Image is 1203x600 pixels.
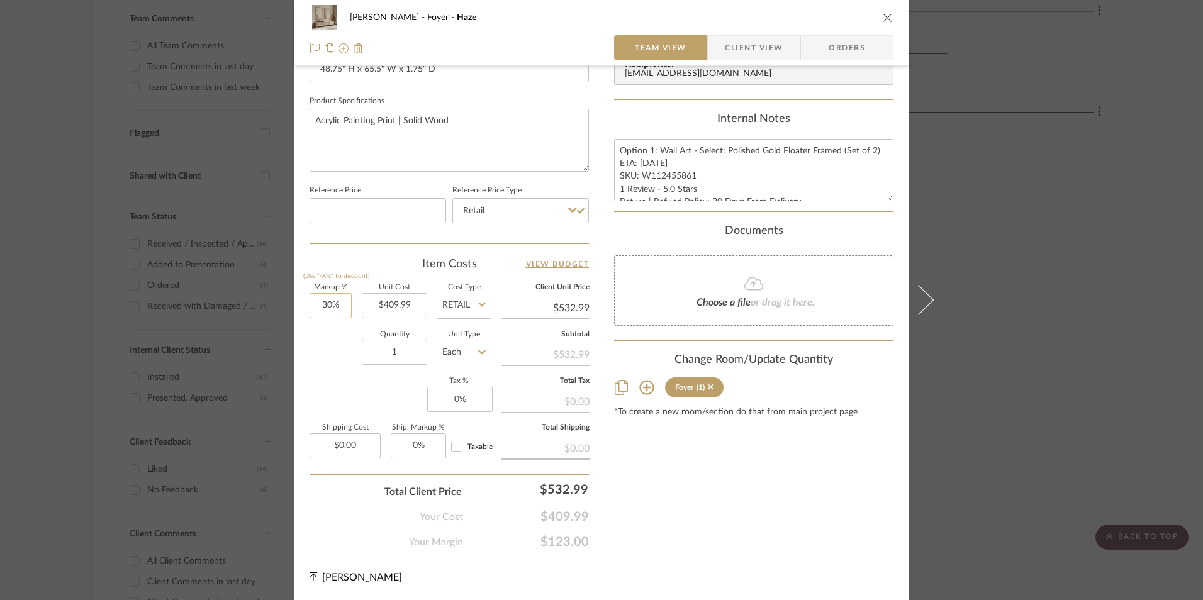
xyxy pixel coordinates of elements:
div: $0.00 [501,436,590,458]
label: Unit Cost [362,284,427,291]
label: Ship. Markup % [391,425,446,431]
div: Internal Notes [614,113,893,126]
input: Enter the dimensions of this item [310,57,589,82]
div: [EMAIL_ADDRESS][DOMAIN_NAME] [625,69,888,79]
img: Remove from project [354,43,364,53]
label: Reference Price [310,187,361,194]
span: [PERSON_NAME] [350,13,427,22]
span: Your Margin [409,535,463,550]
label: Quantity [362,331,427,338]
div: $532.99 [501,342,590,365]
label: Markup % [310,284,352,291]
label: Tax % [427,378,491,384]
span: Client View [725,35,783,60]
span: $409.99 [463,509,589,525]
div: *To create a new room/section do that from main project page [614,408,893,418]
span: $123.00 [463,535,589,550]
label: Cost Type [437,284,491,291]
label: Product Specifications [310,98,384,104]
span: Taxable [467,443,493,450]
div: Foyer [675,383,693,392]
label: Subtotal [501,331,590,338]
span: Choose a file [697,297,751,308]
span: Foyer [427,13,457,22]
span: Your Cost [420,509,463,525]
div: Change Room/Update Quantity [614,353,893,367]
span: Total Client Price [384,484,462,499]
span: Haze [457,13,476,22]
span: Team View [635,35,686,60]
div: (1) [697,383,705,392]
div: $0.00 [501,389,590,412]
div: Item Costs [310,257,589,272]
div: $532.99 [468,477,594,502]
label: Reference Price Type [452,187,522,194]
span: [PERSON_NAME] [322,572,402,582]
label: Total Tax [501,378,590,384]
a: View Budget [526,257,590,272]
span: Orders [815,35,879,60]
label: Unit Type [437,331,491,338]
label: Shipping Cost [310,425,381,431]
label: Client Unit Price [501,284,590,291]
span: or drag it here. [751,297,815,308]
img: 605421fc-e7ec-428c-9a8d-f8e5015e3aba_48x40.jpg [310,5,340,30]
button: close [882,12,893,23]
div: Documents [614,225,893,238]
label: Total Shipping [501,425,590,431]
